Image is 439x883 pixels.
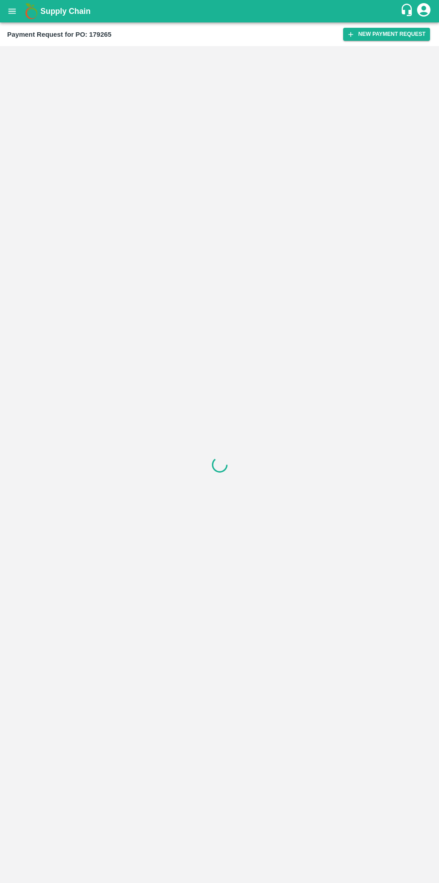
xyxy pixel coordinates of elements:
[40,7,90,16] b: Supply Chain
[400,3,416,19] div: customer-support
[2,1,22,22] button: open drawer
[7,31,112,38] b: Payment Request for PO: 179265
[343,28,430,41] button: New Payment Request
[22,2,40,20] img: logo
[416,2,432,21] div: account of current user
[40,5,400,17] a: Supply Chain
